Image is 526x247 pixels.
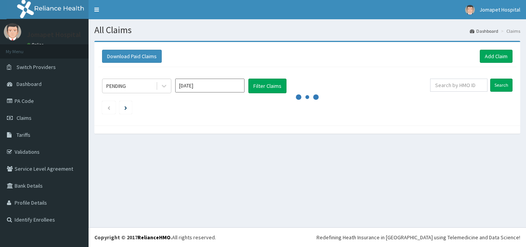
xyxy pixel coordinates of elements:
div: Redefining Heath Insurance in [GEOGRAPHIC_DATA] using Telemedicine and Data Science! [317,234,520,241]
a: Previous page [107,104,111,111]
span: Claims [17,114,32,121]
span: Switch Providers [17,64,56,71]
span: Dashboard [17,81,42,87]
button: Download Paid Claims [102,50,162,63]
a: RelianceHMO [137,234,171,241]
a: Add Claim [480,50,513,63]
div: PENDING [106,82,126,90]
strong: Copyright © 2017 . [94,234,172,241]
svg: audio-loading [296,86,319,109]
a: Online [27,42,45,47]
span: Jomapet Hospital [479,6,520,13]
img: User Image [4,23,21,40]
input: Select Month and Year [175,79,245,92]
footer: All rights reserved. [89,227,526,247]
span: Tariffs [17,131,30,138]
button: Filter Claims [248,79,286,93]
li: Claims [499,28,520,34]
input: Search by HMO ID [430,79,487,92]
h1: All Claims [94,25,520,35]
img: User Image [465,5,475,15]
a: Next page [124,104,127,111]
input: Search [490,79,513,92]
a: Dashboard [470,28,498,34]
p: Jomapet Hospital [27,31,81,38]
